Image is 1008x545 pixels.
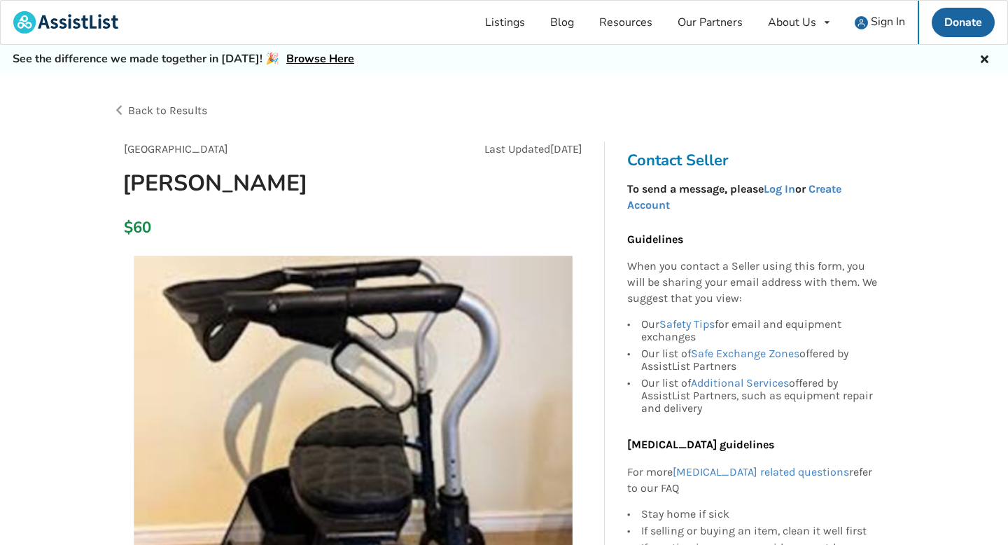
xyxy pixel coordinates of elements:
[691,376,789,389] a: Additional Services
[641,375,878,415] div: Our list of offered by AssistList Partners, such as equipment repair and delivery
[627,182,841,212] strong: To send a message, please or
[768,17,816,28] div: About Us
[627,464,878,497] p: For more refer to our FAQ
[111,169,442,198] h1: [PERSON_NAME]
[472,1,538,44] a: Listings
[641,523,878,539] div: If selling or buying an item, clean it well first
[691,347,799,360] a: Safe Exchange Zones
[587,1,665,44] a: Resources
[641,508,878,523] div: Stay home if sick
[627,151,885,170] h3: Contact Seller
[124,142,228,156] span: [GEOGRAPHIC_DATA]
[538,1,587,44] a: Blog
[627,258,878,307] p: When you contact a Seller using this form, you will be sharing your email address with them. We s...
[641,318,878,345] div: Our for email and equipment exchanges
[842,1,918,44] a: user icon Sign In
[871,14,905,29] span: Sign In
[627,233,683,246] b: Guidelines
[641,345,878,375] div: Our list of offered by AssistList Partners
[932,8,995,37] a: Donate
[627,438,774,451] b: [MEDICAL_DATA] guidelines
[855,16,868,29] img: user icon
[550,142,582,156] span: [DATE]
[484,142,550,156] span: Last Updated
[13,11,118,34] img: assistlist-logo
[124,218,132,237] div: $60
[627,182,841,212] a: Create Account
[673,465,849,478] a: [MEDICAL_DATA] related questions
[665,1,755,44] a: Our Partners
[659,317,715,331] a: Safety Tips
[128,104,207,117] span: Back to Results
[764,182,795,195] a: Log In
[286,51,354,67] a: Browse Here
[13,52,354,67] h5: See the difference we made together in [DATE]! 🎉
